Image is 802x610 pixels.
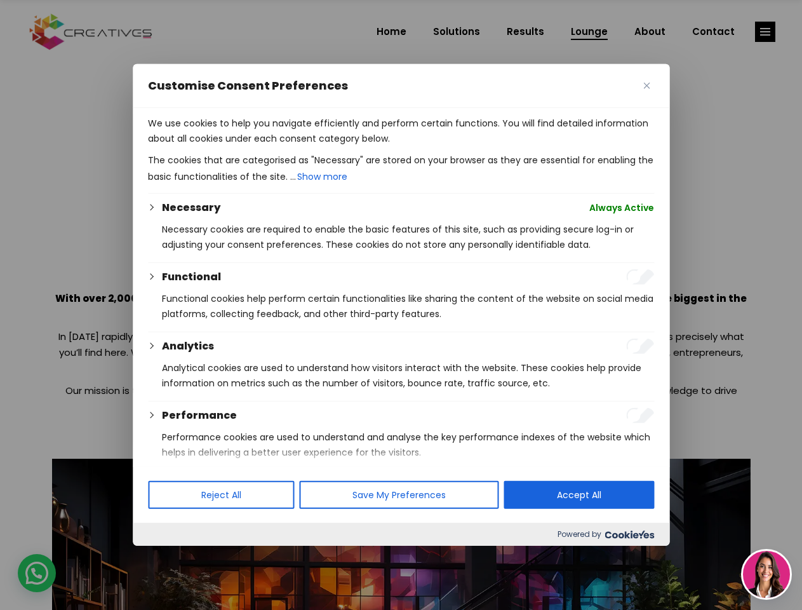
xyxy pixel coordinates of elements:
p: Performance cookies are used to understand and analyse the key performance indexes of the website... [162,430,654,460]
p: The cookies that are categorised as "Necessary" are stored on your browser as they are essential ... [148,152,654,186]
input: Enable Functional [626,269,654,285]
p: Analytical cookies are used to understand how visitors interact with the website. These cookies h... [162,360,654,391]
button: Functional [162,269,221,285]
p: Functional cookies help perform certain functionalities like sharing the content of the website o... [162,291,654,322]
input: Enable Analytics [626,339,654,354]
button: Performance [162,408,237,423]
span: Always Active [589,200,654,215]
img: Close [643,83,650,89]
button: Close [639,78,654,93]
div: Powered by [133,523,669,546]
button: Save My Preferences [299,481,498,509]
button: Necessary [162,200,220,215]
input: Enable Performance [626,408,654,423]
button: Show more [296,168,349,186]
button: Accept All [504,481,654,509]
button: Reject All [148,481,294,509]
p: We use cookies to help you navigate efficiently and perform certain functions. You will find deta... [148,116,654,146]
img: agent [743,551,790,598]
img: Cookieyes logo [605,531,654,539]
button: Analytics [162,339,214,354]
div: Customise Consent Preferences [133,64,669,546]
span: Customise Consent Preferences [148,78,348,93]
p: Necessary cookies are required to enable the basic features of this site, such as providing secur... [162,222,654,252]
